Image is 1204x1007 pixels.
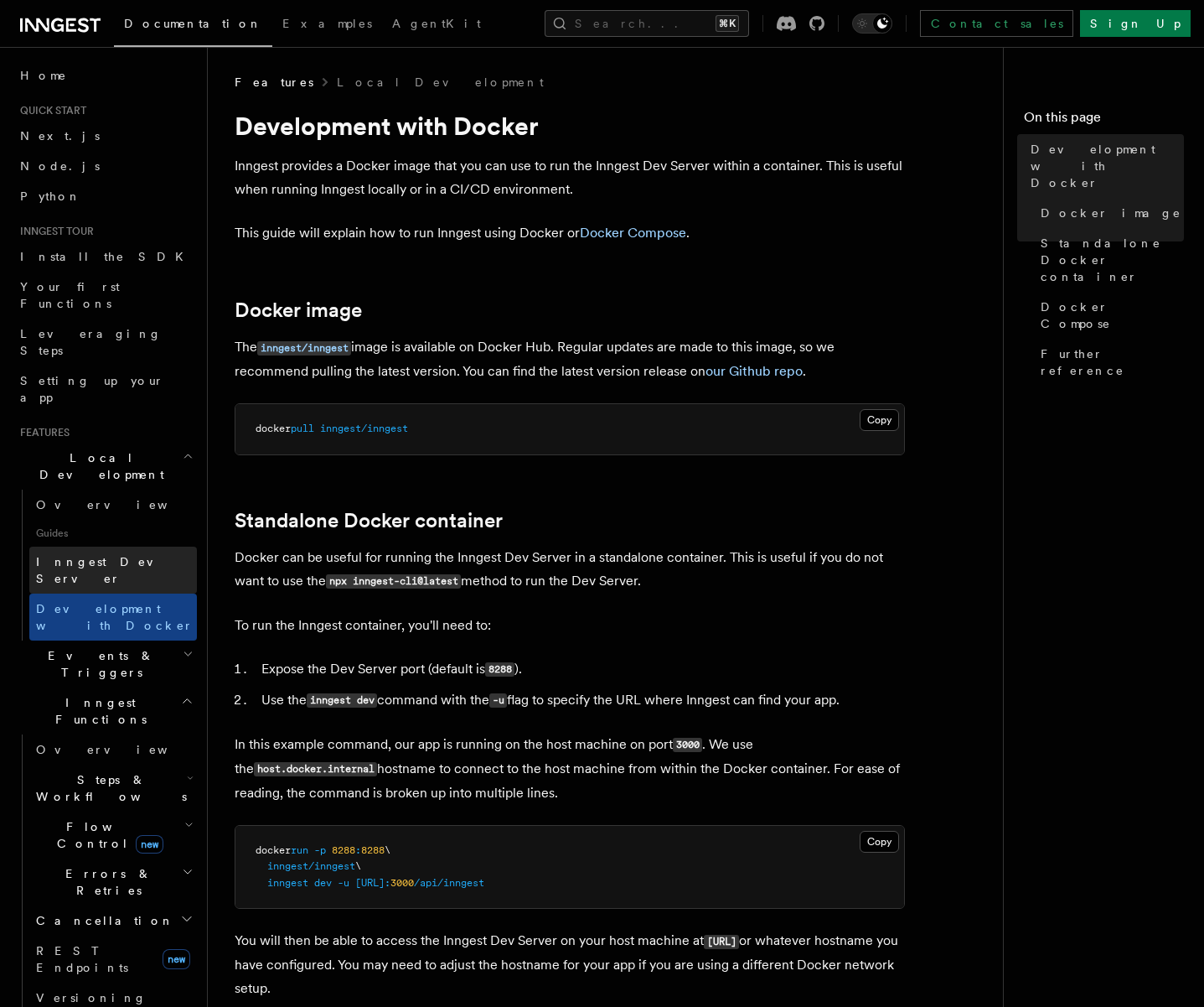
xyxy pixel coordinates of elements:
[382,5,491,45] a: AgentKit
[705,363,803,379] a: our Github repo
[355,860,361,872] span: \
[13,688,197,734] button: Inngest Functions
[390,877,414,889] span: 3000
[314,877,332,889] span: dev
[256,423,291,434] span: docker
[235,74,313,91] span: Features
[20,129,100,143] span: Next.js
[13,60,197,91] a: Home
[314,844,326,856] span: -p
[13,426,70,439] span: Features
[124,17,262,30] span: Documentation
[1041,205,1181,221] span: Docker image
[256,688,905,713] li: Use the command with the flag to specify the URL where Inngest can find your app.
[307,693,377,708] code: inngest dev
[355,877,390,889] span: [URL]:
[13,641,197,688] button: Events & Triggers
[235,111,905,141] h1: Development with Docker
[13,647,183,681] span: Events & Triggers
[235,154,905,201] p: Inngest provides a Docker image that you can use to run the Inngest Dev Server within a container...
[291,844,308,856] span: run
[1041,235,1184,285] span: Standalone Docker container
[29,906,197,936] button: Cancellation
[29,912,174,929] span: Cancellation
[20,67,67,84] span: Home
[36,602,194,632] span: Development with Docker
[860,831,899,853] button: Copy
[257,341,351,356] code: inngest/inngest
[860,409,899,431] button: Copy
[36,743,209,756] span: Overview
[361,844,385,856] span: 8288
[136,835,163,854] span: new
[235,335,905,383] p: The image is available on Docker Hub. Regular updates are made to this image, so we recommend pul...
[267,877,308,889] span: inngest
[36,498,209,511] span: Overview
[13,104,86,117] span: Quick start
[256,657,905,682] li: Expose the Dev Server port (default is ).
[29,765,197,812] button: Steps & Workflows
[29,812,197,859] button: Flow Controlnew
[36,944,128,974] span: REST Endpoints
[20,374,164,404] span: Setting up your app
[114,5,272,47] a: Documentation
[163,949,190,969] span: new
[235,733,905,805] p: In this example command, our app is running on the host machine on port . We use the hostname to ...
[20,327,162,357] span: Leveraging Steps
[235,614,905,637] p: To run the Inngest container, you'll need to:
[414,877,484,889] span: /api/inngest
[282,17,372,30] span: Examples
[13,151,197,181] a: Node.js
[337,74,544,91] a: Local Development
[704,935,739,949] code: [URL]
[235,546,905,594] p: Docker can be useful for running the Inngest Dev Server in a standalone container. This is useful...
[235,221,905,245] p: This guide will explain how to run Inngest using Docker or .
[1080,10,1191,37] a: Sign Up
[235,509,503,532] a: Standalone Docker container
[29,818,184,852] span: Flow Control
[1024,107,1184,134] h4: On this page
[385,844,390,856] span: \
[29,490,197,520] a: Overview
[1041,298,1184,332] span: Docker Compose
[545,10,749,37] button: Search...⌘K
[13,443,197,490] button: Local Development
[257,339,351,355] a: inngest/inngest
[1034,228,1184,292] a: Standalone Docker container
[235,929,905,1000] p: You will then be able to access the Inngest Dev Server on your host machine at or whatever hostna...
[1024,134,1184,198] a: Development with Docker
[20,189,81,203] span: Python
[36,991,147,1004] span: Versioning
[13,272,197,319] a: Your first Functions
[29,547,197,594] a: Inngest Dev Server
[13,490,197,641] div: Local Development
[20,250,194,263] span: Install the SDK
[1034,292,1184,339] a: Docker Compose
[20,159,100,173] span: Node.js
[485,662,514,677] code: 8288
[13,694,181,728] span: Inngest Functions
[489,693,507,708] code: -u
[13,449,183,483] span: Local Development
[254,762,377,776] code: host.docker.internal
[272,5,382,45] a: Examples
[291,423,314,434] span: pull
[13,319,197,366] a: Leveraging Steps
[355,844,361,856] span: :
[29,936,197,983] a: REST Endpointsnew
[1031,141,1184,191] span: Development with Docker
[13,241,197,272] a: Install the SDK
[36,555,179,585] span: Inngest Dev Server
[235,298,362,322] a: Docker image
[13,225,94,238] span: Inngest tour
[1034,198,1184,228] a: Docker image
[920,10,1073,37] a: Contact sales
[29,520,197,547] span: Guides
[20,280,120,310] span: Your first Functions
[338,877,349,889] span: -u
[13,366,197,413] a: Setting up your app
[673,738,702,752] code: 3000
[13,121,197,151] a: Next.js
[580,225,686,241] a: Docker Compose
[13,181,197,211] a: Python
